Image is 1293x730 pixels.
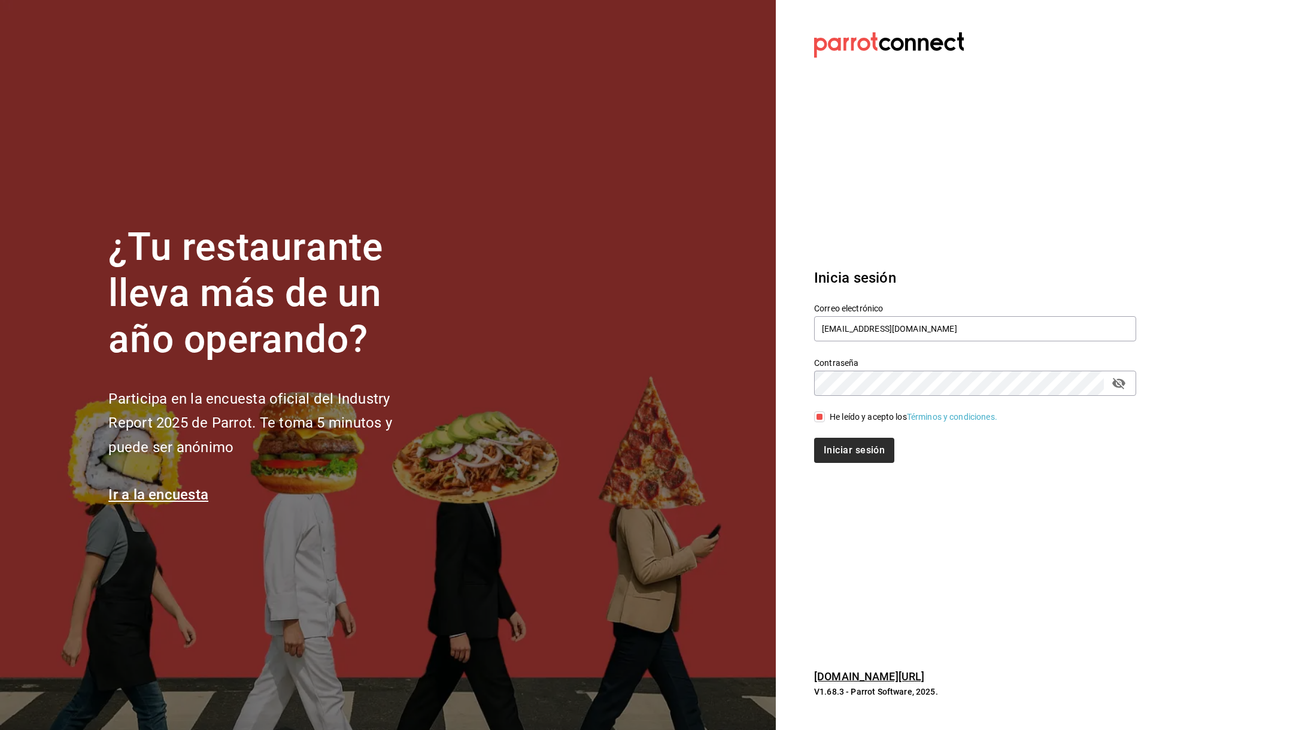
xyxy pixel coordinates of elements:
[830,411,997,423] div: He leído y acepto los
[814,316,1136,341] input: Ingresa tu correo electrónico
[1109,373,1129,393] button: passwordField
[907,412,997,422] a: Términos y condiciones.
[108,225,432,362] h1: ¿Tu restaurante lleva más de un año operando?
[108,486,208,503] a: Ir a la encuesta
[108,387,432,460] h2: Participa en la encuesta oficial del Industry Report 2025 de Parrot. Te toma 5 minutos y puede se...
[814,438,894,463] button: Iniciar sesión
[814,267,1136,289] h3: Inicia sesión
[814,670,924,683] a: [DOMAIN_NAME][URL]
[814,686,1136,698] p: V1.68.3 - Parrot Software, 2025.
[814,304,1136,313] label: Correo electrónico
[814,359,1136,367] label: Contraseña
